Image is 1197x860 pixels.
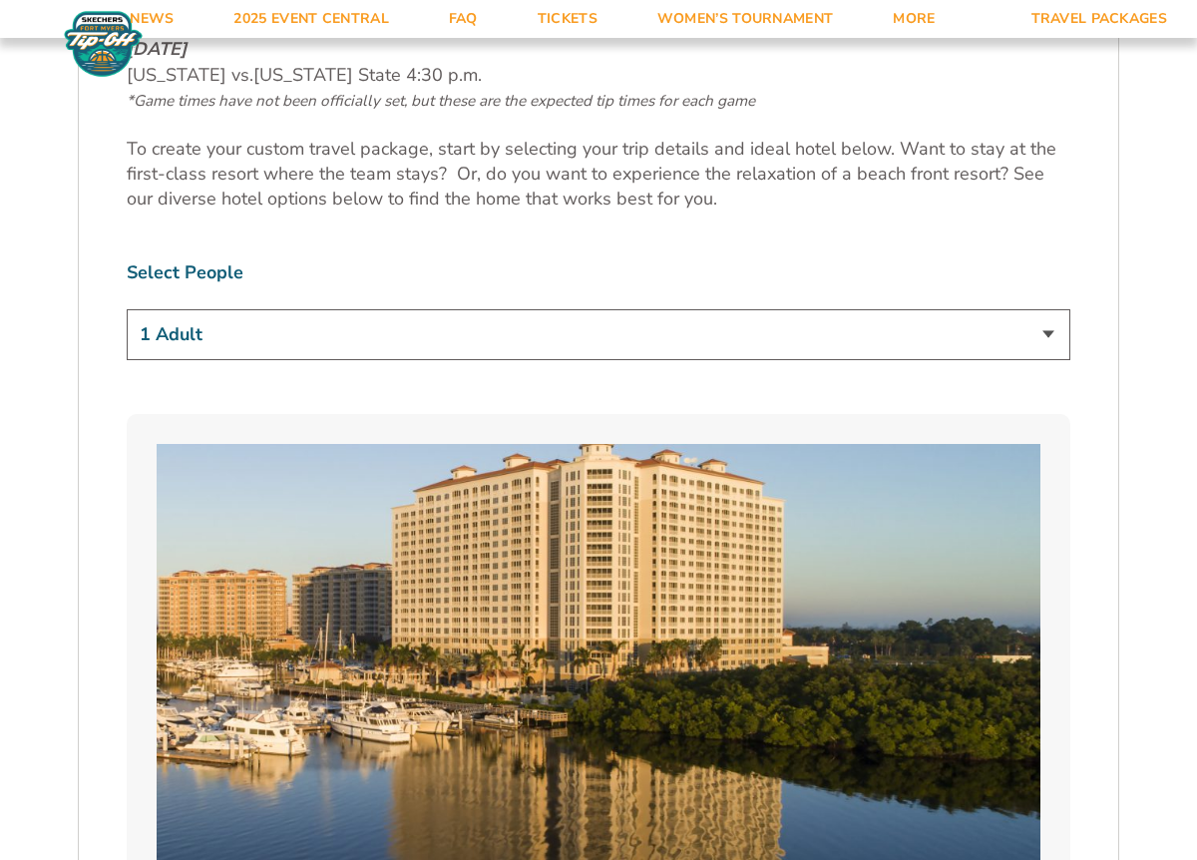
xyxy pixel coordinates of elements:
span: [US_STATE] State 4:30 p.m. [253,63,482,87]
p: To create your custom travel package, start by selecting your trip details and ideal hotel below.... [127,137,1070,213]
span: vs. [231,63,253,87]
span: *Game times have not been officially set, but these are the expected tip times for each game [127,91,755,111]
label: Select People [127,260,1070,285]
img: Fort Myers Tip-Off [60,10,147,78]
em: [DATE] [127,37,187,61]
